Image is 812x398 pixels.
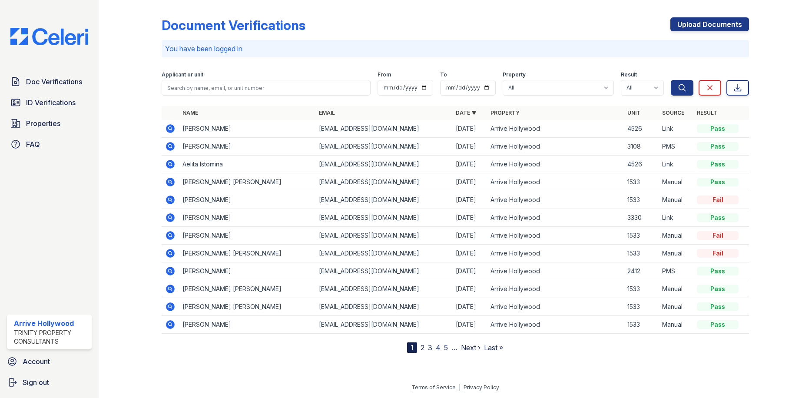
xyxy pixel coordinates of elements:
td: Arrive Hollywood [487,262,624,280]
td: Arrive Hollywood [487,156,624,173]
label: Property [503,71,526,78]
label: To [440,71,447,78]
td: [PERSON_NAME] [179,120,316,138]
input: Search by name, email, or unit number [162,80,371,96]
td: 1533 [624,298,659,316]
td: Manual [659,173,693,191]
td: [EMAIL_ADDRESS][DOMAIN_NAME] [315,245,452,262]
div: Pass [697,267,739,275]
td: Arrive Hollywood [487,173,624,191]
td: [EMAIL_ADDRESS][DOMAIN_NAME] [315,262,452,280]
td: Manual [659,227,693,245]
label: Result [621,71,637,78]
a: FAQ [7,136,92,153]
div: Document Verifications [162,17,305,33]
a: 5 [444,343,448,352]
p: You have been logged in [165,43,746,54]
td: [DATE] [452,138,487,156]
label: Applicant or unit [162,71,203,78]
td: [DATE] [452,280,487,298]
td: Arrive Hollywood [487,191,624,209]
div: Fail [697,249,739,258]
a: Sign out [3,374,95,391]
td: Manual [659,316,693,334]
td: [EMAIL_ADDRESS][DOMAIN_NAME] [315,316,452,334]
div: Pass [697,178,739,186]
img: CE_Logo_Blue-a8612792a0a2168367f1c8372b55b34899dd931a85d93a1a3d3e32e68fde9ad4.png [3,28,95,45]
a: Result [697,109,717,116]
td: Arrive Hollywood [487,120,624,138]
td: Arrive Hollywood [487,298,624,316]
td: [PERSON_NAME] [179,191,316,209]
div: Pass [697,285,739,293]
a: Next › [461,343,481,352]
a: 2 [421,343,424,352]
td: 2412 [624,262,659,280]
td: Manual [659,280,693,298]
div: Pass [697,160,739,169]
a: Account [3,353,95,370]
div: Fail [697,196,739,204]
span: Account [23,356,50,367]
td: Arrive Hollywood [487,209,624,227]
td: Link [659,209,693,227]
td: Arrive Hollywood [487,227,624,245]
span: Properties [26,118,60,129]
a: Name [182,109,198,116]
td: 1533 [624,280,659,298]
td: [DATE] [452,173,487,191]
span: FAQ [26,139,40,149]
td: Arrive Hollywood [487,280,624,298]
td: [EMAIL_ADDRESS][DOMAIN_NAME] [315,120,452,138]
td: [EMAIL_ADDRESS][DOMAIN_NAME] [315,280,452,298]
td: [DATE] [452,191,487,209]
td: Aelita Istomina [179,156,316,173]
td: [PERSON_NAME] [PERSON_NAME] [179,280,316,298]
td: PMS [659,138,693,156]
div: Pass [697,302,739,311]
label: From [378,71,391,78]
div: Arrive Hollywood [14,318,88,328]
td: [PERSON_NAME] [179,262,316,280]
td: [DATE] [452,156,487,173]
td: [DATE] [452,316,487,334]
td: [EMAIL_ADDRESS][DOMAIN_NAME] [315,191,452,209]
a: Unit [627,109,640,116]
td: 1533 [624,191,659,209]
td: [DATE] [452,262,487,280]
td: Manual [659,298,693,316]
td: [PERSON_NAME] [PERSON_NAME] [179,298,316,316]
td: Arrive Hollywood [487,245,624,262]
a: Source [662,109,684,116]
td: [EMAIL_ADDRESS][DOMAIN_NAME] [315,227,452,245]
td: [PERSON_NAME] [PERSON_NAME] [179,173,316,191]
td: [EMAIL_ADDRESS][DOMAIN_NAME] [315,173,452,191]
td: [PERSON_NAME] [179,209,316,227]
td: Manual [659,245,693,262]
td: [DATE] [452,298,487,316]
td: [PERSON_NAME] [PERSON_NAME] [179,245,316,262]
td: Manual [659,191,693,209]
td: [EMAIL_ADDRESS][DOMAIN_NAME] [315,156,452,173]
div: Pass [697,320,739,329]
div: | [459,384,461,391]
div: Pass [697,124,739,133]
td: [PERSON_NAME] [179,138,316,156]
span: Sign out [23,377,49,388]
td: 4526 [624,120,659,138]
td: 1533 [624,227,659,245]
a: Upload Documents [670,17,749,31]
td: 1533 [624,245,659,262]
span: ID Verifications [26,97,76,108]
td: Link [659,156,693,173]
a: Email [319,109,335,116]
td: Arrive Hollywood [487,138,624,156]
td: [DATE] [452,227,487,245]
a: Last » [484,343,503,352]
a: Property [491,109,520,116]
div: 1 [407,342,417,353]
div: Trinity Property Consultants [14,328,88,346]
td: PMS [659,262,693,280]
a: Privacy Policy [464,384,499,391]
